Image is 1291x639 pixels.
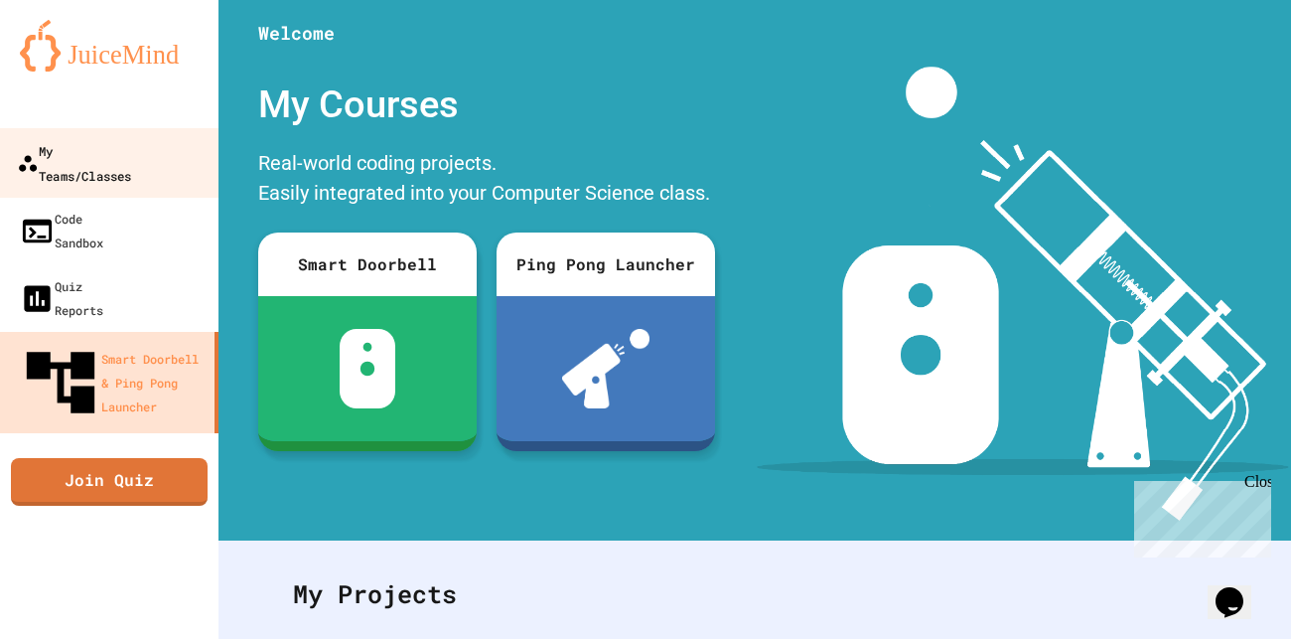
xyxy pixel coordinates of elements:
iframe: chat widget [1208,559,1271,619]
div: Quiz Reports [20,274,103,322]
div: Smart Doorbell [258,233,477,296]
div: Ping Pong Launcher [497,233,715,296]
div: Real-world coding projects. Easily integrated into your Computer Science class. [248,143,725,218]
div: My Teams/Classes [17,138,131,187]
div: My Projects [273,556,1236,633]
iframe: chat widget [1126,473,1271,558]
img: banner-image-my-projects.png [757,67,1289,521]
div: Chat with us now!Close [8,8,137,126]
a: Join Quiz [11,458,208,506]
div: Code Sandbox [20,207,103,254]
div: Smart Doorbell & Ping Pong Launcher [20,342,207,423]
img: logo-orange.svg [20,20,199,72]
img: sdb-white.svg [340,329,396,408]
div: My Courses [248,67,725,143]
img: ppl-with-ball.png [562,329,650,408]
